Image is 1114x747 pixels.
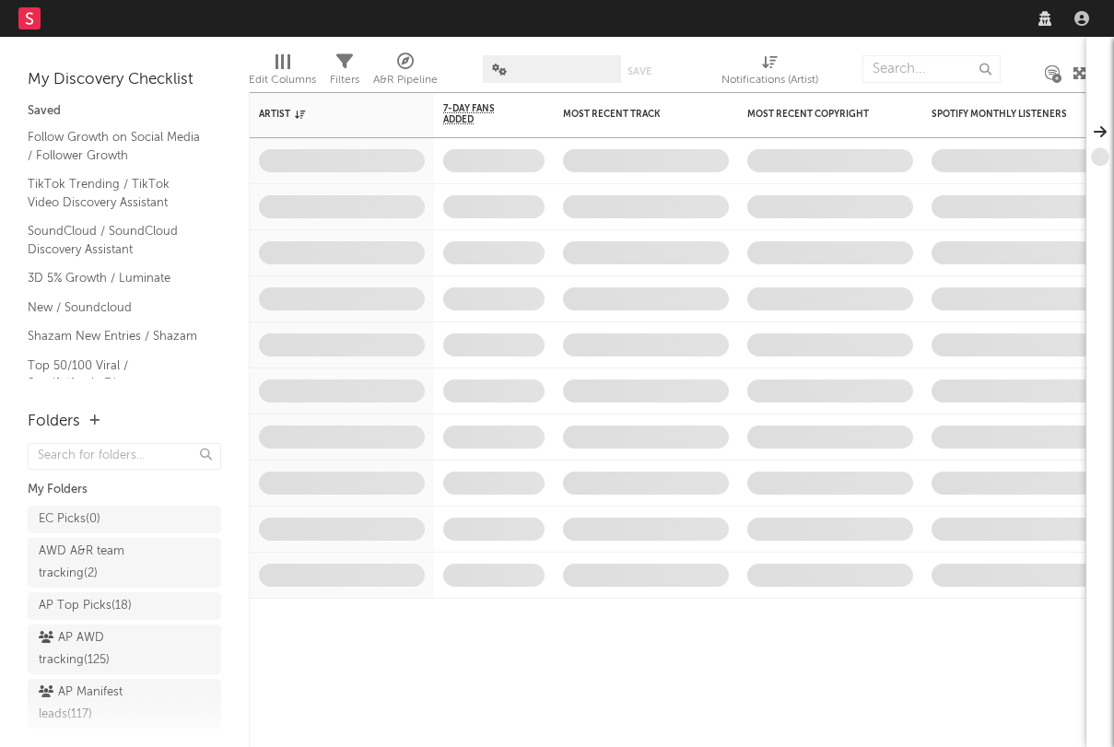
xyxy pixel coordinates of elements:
button: Save [627,66,651,76]
div: My Discovery Checklist [28,69,221,91]
span: 7-Day Fans Added [443,103,517,125]
input: Search... [862,55,1001,83]
a: AP Manifest leads(117) [28,679,221,729]
a: AWD A&R team tracking(2) [28,538,221,588]
div: A&R Pipeline [373,46,438,99]
div: Most Recent Track [563,109,701,120]
a: New / Soundcloud [28,298,203,318]
div: Saved [28,100,221,123]
div: AP Top Picks ( 18 ) [39,595,132,617]
div: AP AWD tracking ( 125 ) [39,627,169,671]
input: Search for folders... [28,443,221,470]
a: AP Top Picks(18) [28,592,221,620]
div: Most Recent Copyright [747,109,885,120]
div: Filters [330,69,359,91]
div: Edit Columns [249,69,316,91]
div: Edit Columns [249,46,316,99]
div: Notifications (Artist) [721,46,818,99]
div: My Folders [28,479,221,501]
div: AWD A&R team tracking ( 2 ) [39,541,169,585]
div: EC Picks ( 0 ) [39,508,100,531]
a: 3D 5% Growth / Luminate [28,268,203,288]
div: A&R Pipeline [373,69,438,91]
a: Follow Growth on Social Media / Follower Growth [28,127,203,165]
a: TikTok Trending / TikTok Video Discovery Assistant [28,174,203,212]
div: Folders [28,411,80,433]
div: AP Manifest leads ( 117 ) [39,682,169,726]
a: Shazam New Entries / Shazam [28,326,203,346]
div: Spotify Monthly Listeners [932,109,1070,120]
a: AP AWD tracking(125) [28,624,221,674]
a: EC Picks(0) [28,506,221,533]
a: SoundCloud / SoundCloud Discovery Assistant [28,221,203,259]
div: Notifications (Artist) [721,69,818,91]
a: Top 50/100 Viral / Spotify/Apple Discovery Assistant [28,356,203,412]
div: Artist [259,109,397,120]
div: Filters [330,46,359,99]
